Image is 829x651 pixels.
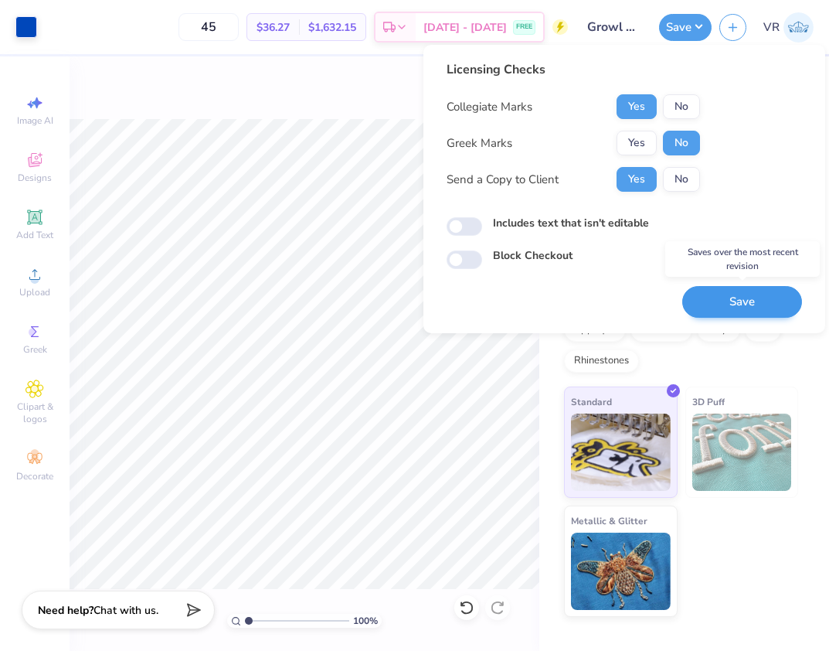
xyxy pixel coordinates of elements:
span: VR [763,19,780,36]
button: Yes [617,94,657,119]
button: Yes [617,131,657,155]
button: No [663,167,700,192]
span: FREE [516,22,532,32]
span: [DATE] - [DATE] [423,19,507,36]
div: Licensing Checks [447,60,700,79]
span: Decorate [16,470,53,482]
img: Metallic & Glitter [571,533,671,610]
span: Designs [18,172,52,184]
strong: Need help? [38,603,93,618]
label: Includes text that isn't editable [493,215,649,231]
span: Image AI [17,114,53,127]
span: $36.27 [257,19,290,36]
span: 3D Puff [692,394,725,410]
span: Upload [19,286,50,298]
div: Collegiate Marks [447,98,532,116]
span: Greek [23,343,47,356]
img: Standard [571,414,671,491]
div: Send a Copy to Client [447,171,559,189]
input: Untitled Design [576,12,651,43]
button: Save [682,286,802,318]
img: 3D Puff [692,414,792,491]
button: No [663,131,700,155]
span: Standard [571,394,612,410]
span: 100 % [353,614,378,628]
span: $1,632.15 [308,19,356,36]
span: Chat with us. [93,603,158,618]
img: Val Rhey Lodueta [783,12,814,43]
input: – – [178,13,239,41]
span: Metallic & Glitter [571,513,647,529]
label: Block Checkout [493,247,572,264]
button: Yes [617,167,657,192]
span: Add Text [16,229,53,241]
div: Greek Marks [447,135,512,152]
button: Save [659,14,712,41]
a: VR [763,12,814,43]
button: No [663,94,700,119]
span: Clipart & logos [8,400,62,425]
div: Saves over the most recent revision [665,241,820,277]
div: Rhinestones [564,349,639,373]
